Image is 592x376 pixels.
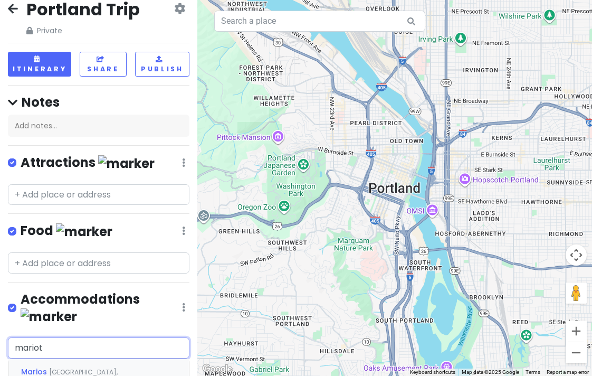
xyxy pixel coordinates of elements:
[8,94,189,110] h4: Notes
[21,222,112,240] h4: Food
[135,52,189,77] button: Publish
[566,321,587,342] button: Zoom in
[200,362,235,376] a: Open this area in Google Maps (opens a new window)
[21,308,77,325] img: marker
[8,337,189,359] input: + Add place or address
[566,245,587,266] button: Map camera controls
[566,283,587,304] button: Drag Pegman onto the map to open Street View
[56,223,112,240] img: marker
[462,369,519,375] span: Map data ©2025 Google
[21,154,155,172] h4: Attractions
[566,342,587,363] button: Zoom out
[547,369,589,375] a: Report a map error
[200,362,235,376] img: Google
[8,115,189,137] div: Add notes...
[26,25,140,36] span: Private
[80,52,126,77] button: Share
[98,155,155,172] img: marker
[410,369,455,376] button: Keyboard shortcuts
[214,11,425,32] input: Search a place
[8,252,189,274] input: + Add place or address
[8,184,189,205] input: + Add place or address
[21,291,182,325] h4: Accommodations
[8,52,71,77] button: Itinerary
[526,369,540,375] a: Terms (opens in new tab)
